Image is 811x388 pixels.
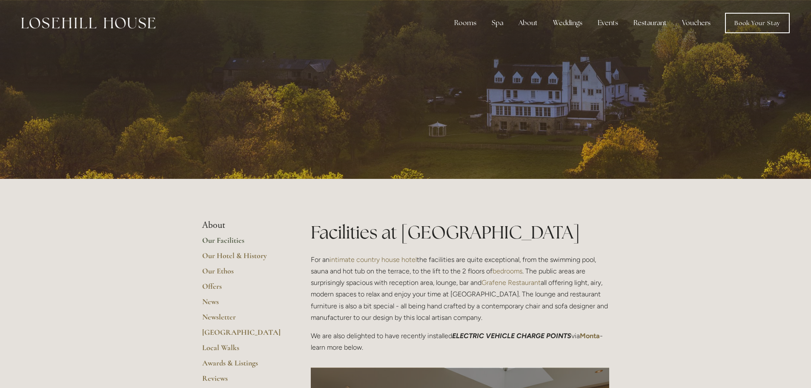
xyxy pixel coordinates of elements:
[311,330,609,353] p: We are also delighted to have recently installed via - learn more below.
[202,236,284,251] a: Our Facilities
[512,14,544,32] div: About
[675,14,717,32] a: Vouchers
[202,343,284,358] a: Local Walks
[202,328,284,343] a: [GEOGRAPHIC_DATA]
[481,279,541,287] a: Grafene Restaurant
[485,14,510,32] div: Spa
[452,332,571,340] em: ELECTRIC VEHICLE CHARGE POINTS
[447,14,483,32] div: Rooms
[725,13,790,33] a: Book Your Stay
[202,312,284,328] a: Newsletter
[591,14,625,32] div: Events
[311,254,609,323] p: For an the facilities are quite exceptional, from the swimming pool, sauna and hot tub on the ter...
[202,282,284,297] a: Offers
[330,256,417,264] a: intimate country house hotel
[202,251,284,266] a: Our Hotel & History
[202,297,284,312] a: News
[202,358,284,374] a: Awards & Listings
[627,14,673,32] div: Restaurant
[580,332,600,340] a: Monta
[546,14,589,32] div: Weddings
[21,17,155,29] img: Losehill House
[311,220,609,245] h1: Facilities at [GEOGRAPHIC_DATA]
[493,267,522,275] a: bedrooms
[202,220,284,231] li: About
[202,266,284,282] a: Our Ethos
